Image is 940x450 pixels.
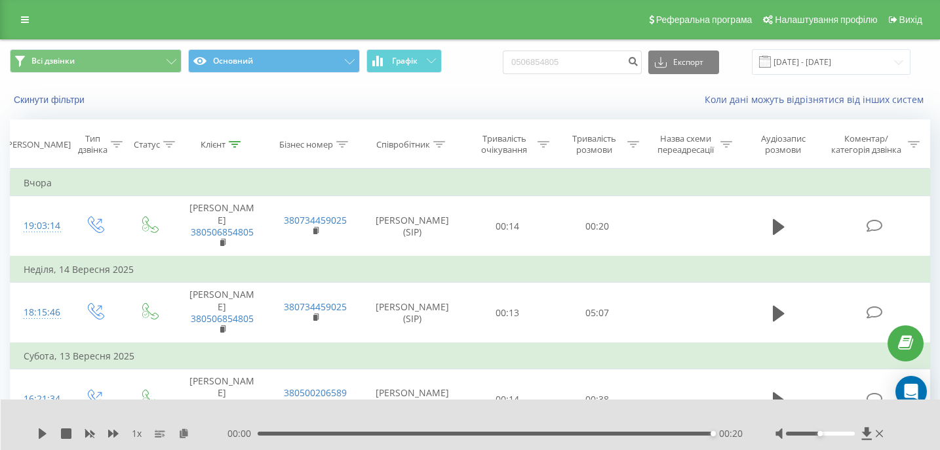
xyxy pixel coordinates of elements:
div: 18:15:46 [24,300,54,325]
a: Коли дані можуть відрізнятися вiд інших систем [705,93,930,106]
div: Бізнес номер [279,139,333,150]
input: Пошук за номером [503,51,642,74]
td: [PERSON_NAME] [176,196,269,256]
div: Open Intercom Messenger [895,376,927,407]
span: Всі дзвінки [31,56,75,66]
a: 380500206589 [284,386,347,399]
div: Тривалість розмови [564,133,624,155]
div: Клієнт [201,139,225,150]
td: Неділя, 14 Вересня 2025 [10,256,930,283]
td: 00:38 [553,369,642,430]
div: Accessibility label [711,431,716,436]
span: Налаштування профілю [775,14,877,25]
button: Основний [188,49,360,73]
button: Графік [366,49,442,73]
span: Вихід [899,14,922,25]
div: Accessibility label [818,431,823,436]
button: Експорт [648,51,719,74]
td: [PERSON_NAME] (SIP) [362,196,462,256]
td: [PERSON_NAME] (SIP) [362,283,462,343]
div: 16:21:34 [24,386,54,412]
a: 380734459025 [284,300,347,313]
span: 00:00 [227,427,258,440]
div: Статус [134,139,160,150]
div: Тривалість очікування [475,133,534,155]
td: Субота, 13 Вересня 2025 [10,343,930,369]
div: Співробітник [376,139,430,150]
div: 19:03:14 [24,213,54,239]
td: Вчора [10,170,930,196]
div: Аудіозапис розмови [747,133,819,155]
td: 00:14 [463,196,553,256]
td: [PERSON_NAME] [176,369,269,430]
td: [PERSON_NAME] [176,283,269,343]
button: Всі дзвінки [10,49,182,73]
div: Коментар/категорія дзвінка [828,133,905,155]
td: 00:20 [553,196,642,256]
span: 1 x [132,427,142,440]
td: 00:14 [463,369,553,430]
a: 380734459025 [284,214,347,226]
a: 380506854805 [191,312,254,325]
div: Назва схеми переадресації [654,133,718,155]
div: Тип дзвінка [78,133,108,155]
a: 380506854805 [191,226,254,238]
span: Реферальна програма [656,14,753,25]
div: [PERSON_NAME] [5,139,71,150]
a: 380506854805 [191,399,254,411]
td: 00:13 [463,283,553,343]
span: Графік [392,56,418,66]
button: Скинути фільтри [10,94,91,106]
span: 00:20 [719,427,743,440]
td: 05:07 [553,283,642,343]
td: [PERSON_NAME] (SIP) [362,369,462,430]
